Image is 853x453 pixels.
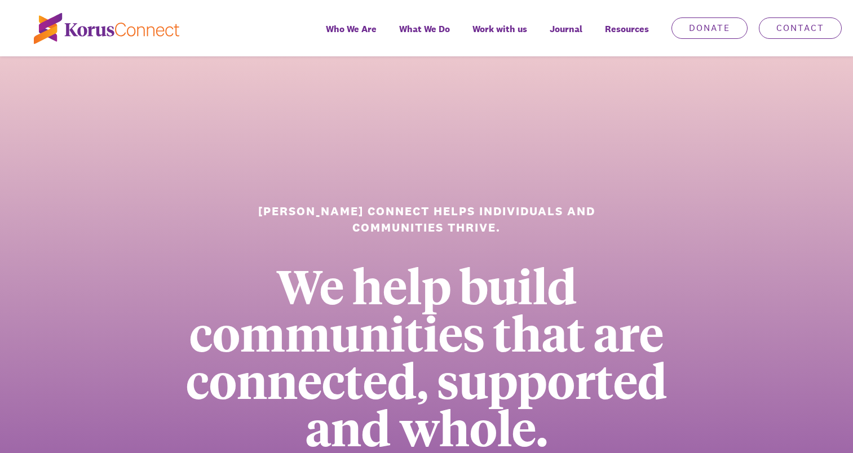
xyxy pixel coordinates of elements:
[550,21,582,37] span: Journal
[461,16,538,56] a: Work with us
[594,16,660,56] div: Resources
[388,16,461,56] a: What We Do
[34,13,179,44] img: korus-connect%2Fc5177985-88d5-491d-9cd7-4a1febad1357_logo.svg
[538,16,594,56] a: Journal
[399,21,450,37] span: What We Do
[245,203,608,236] h1: [PERSON_NAME] Connect helps individuals and communities thrive.
[472,21,527,37] span: Work with us
[326,21,377,37] span: Who We Are
[149,261,704,451] div: We help build communities that are connected, supported and whole.
[671,17,748,39] a: Donate
[759,17,842,39] a: Contact
[315,16,388,56] a: Who We Are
